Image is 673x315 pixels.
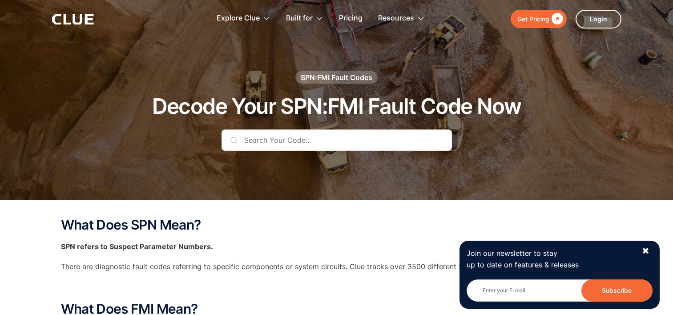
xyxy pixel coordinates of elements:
[217,4,260,32] div: Explore Clue
[61,261,613,272] p: There are diagnostic fault codes referring to specific components or system circuits. Clue tracks...
[152,95,521,118] h1: Decode Your SPN:FMI Fault Code Now
[576,10,621,28] a: Login
[511,10,567,28] a: Get Pricing
[581,279,653,302] input: Subscribe
[286,4,323,32] div: Built for
[61,282,613,293] p: ‍
[222,129,452,151] input: Search Your Code...
[517,13,549,24] div: Get Pricing
[467,279,653,302] form: Newsletter
[467,279,653,302] input: Enter your E-mail
[61,242,213,251] strong: SPN refers to Suspect Parameter Numbers.
[467,248,634,270] p: Join our newsletter to stay up to date on features & releases
[339,4,363,32] a: Pricing
[642,246,649,257] div: ✖
[549,13,563,24] div: 
[286,4,313,32] div: Built for
[217,4,270,32] div: Explore Clue
[61,218,613,232] h2: What Does SPN Mean?
[301,73,372,82] div: SPN:FMI Fault Codes
[378,4,425,32] div: Resources
[378,4,414,32] div: Resources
